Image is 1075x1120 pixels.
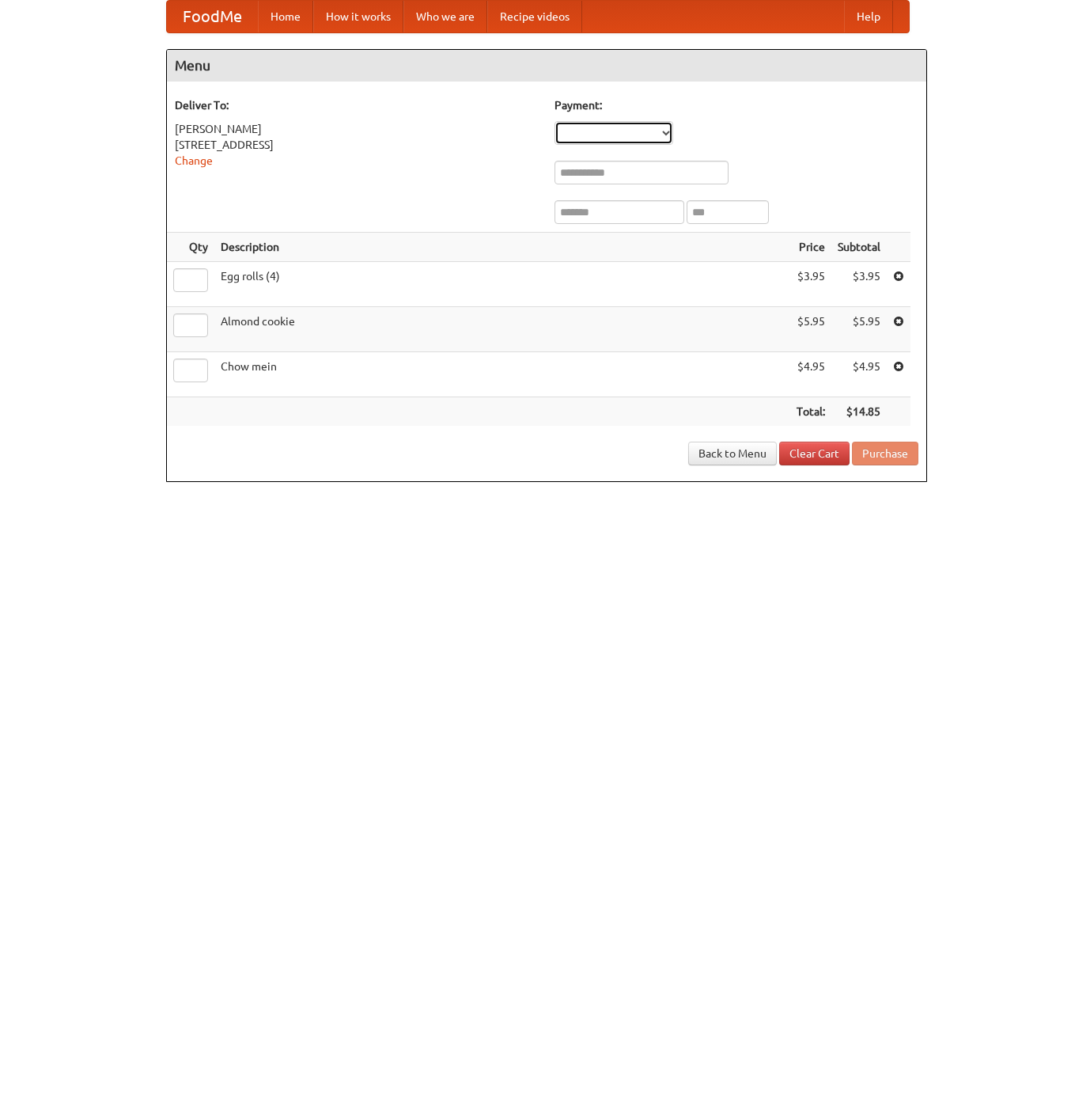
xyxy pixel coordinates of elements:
a: Clear Cart [779,442,850,465]
h5: Payment: [555,97,918,113]
td: Chow mein [214,352,790,397]
td: $4.95 [831,352,887,397]
td: Egg rolls (4) [214,262,790,307]
th: Total: [790,397,831,427]
h4: Menu [167,50,926,82]
div: [PERSON_NAME] [175,121,539,137]
td: $5.95 [831,307,887,352]
th: $14.85 [831,397,887,427]
th: Qty [167,233,214,262]
th: Subtotal [831,233,887,262]
a: Who we are [403,1,487,32]
a: FoodMe [167,1,258,32]
div: [STREET_ADDRESS] [175,137,539,153]
td: Almond cookie [214,307,790,352]
th: Price [790,233,831,262]
th: Description [214,233,790,262]
td: $3.95 [831,262,887,307]
td: $4.95 [790,352,831,397]
a: Recipe videos [487,1,582,32]
a: Home [258,1,313,32]
td: $5.95 [790,307,831,352]
td: $3.95 [790,262,831,307]
a: Help [844,1,893,32]
a: How it works [313,1,403,32]
button: Purchase [852,442,918,465]
h5: Deliver To: [175,97,539,113]
a: Change [175,154,213,167]
a: Back to Menu [688,442,777,465]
